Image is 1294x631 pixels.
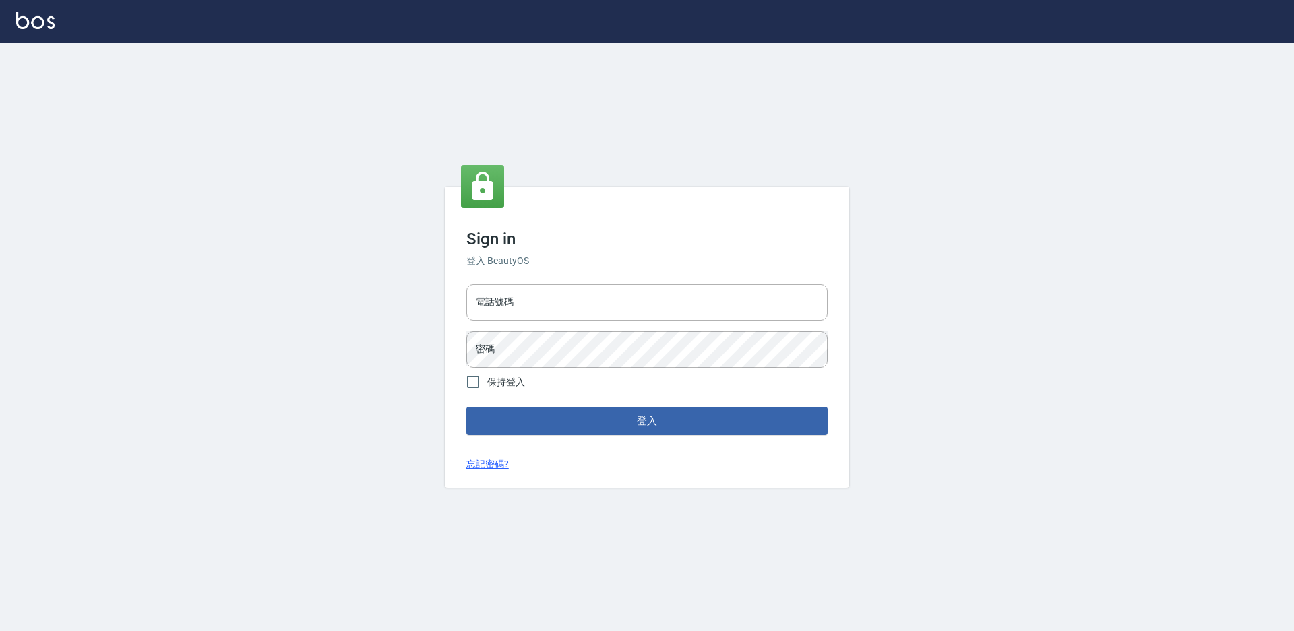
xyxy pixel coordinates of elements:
img: Logo [16,12,55,29]
h3: Sign in [466,230,828,248]
h6: 登入 BeautyOS [466,254,828,268]
a: 忘記密碼? [466,457,509,471]
span: 保持登入 [487,375,525,389]
button: 登入 [466,407,828,435]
